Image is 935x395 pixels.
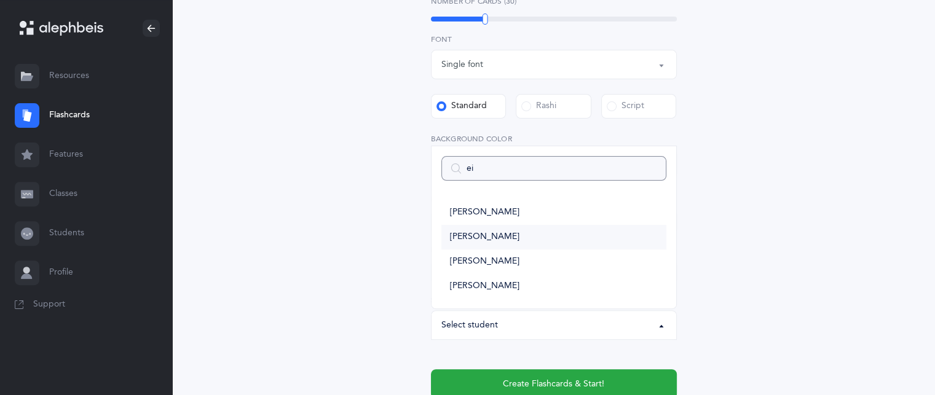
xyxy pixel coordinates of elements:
span: [PERSON_NAME] [450,232,519,243]
label: Background color [431,133,677,144]
span: Create Flashcards & Start! [503,378,604,391]
span: [PERSON_NAME] [450,207,519,218]
div: Rashi [521,100,556,112]
div: Standard [436,100,487,112]
span: Support [33,299,65,311]
div: Select student [441,319,498,332]
button: Single font [431,50,677,79]
span: [PERSON_NAME] [450,281,519,292]
div: Single font [441,58,483,71]
label: Font [431,34,677,45]
input: Search [441,156,666,181]
button: Select student [431,310,677,340]
div: Script [607,100,644,112]
span: [PERSON_NAME] [450,256,519,267]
